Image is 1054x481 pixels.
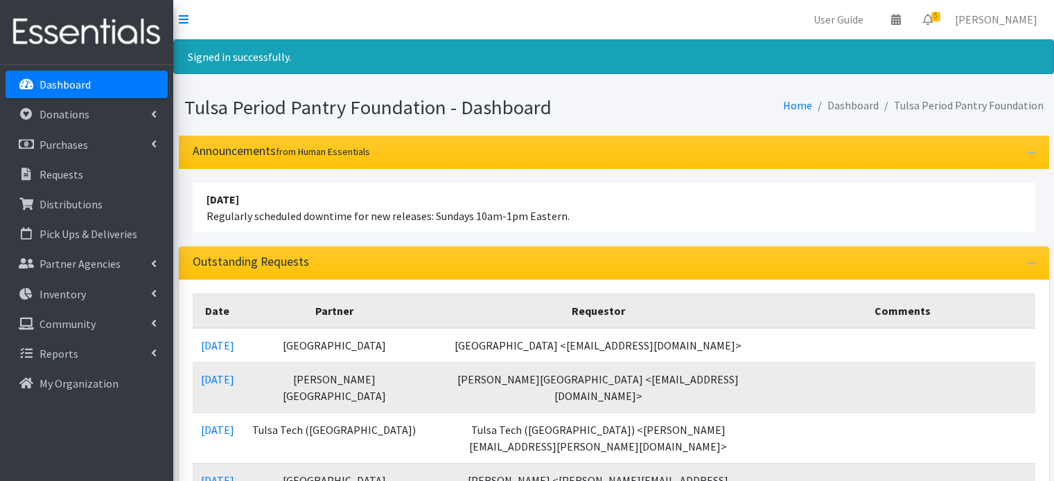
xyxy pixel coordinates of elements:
[6,190,168,218] a: Distributions
[39,257,121,271] p: Partner Agencies
[39,287,86,301] p: Inventory
[173,39,1054,74] div: Signed in successfully.
[39,347,78,361] p: Reports
[783,98,812,112] a: Home
[201,338,234,352] a: [DATE]
[276,145,370,158] small: from Human Essentials
[243,362,427,412] td: [PERSON_NAME][GEOGRAPHIC_DATA]
[193,293,243,328] th: Date
[193,144,370,158] h3: Announcements
[426,328,770,363] td: [GEOGRAPHIC_DATA] <[EMAIL_ADDRESS][DOMAIN_NAME]>
[39,227,137,241] p: Pick Ups & Deliveries
[426,412,770,463] td: Tulsa Tech ([GEOGRAPHIC_DATA]) <[PERSON_NAME][EMAIL_ADDRESS][PERSON_NAME][DOMAIN_NAME]>
[912,6,944,33] a: 5
[6,71,168,98] a: Dashboard
[243,328,427,363] td: [GEOGRAPHIC_DATA]
[39,78,91,91] p: Dashboard
[243,412,427,463] td: Tulsa Tech ([GEOGRAPHIC_DATA])
[6,370,168,397] a: My Organization
[39,317,96,331] p: Community
[944,6,1048,33] a: [PERSON_NAME]
[426,362,770,412] td: [PERSON_NAME][GEOGRAPHIC_DATA] <[EMAIL_ADDRESS][DOMAIN_NAME]>
[6,310,168,338] a: Community
[6,9,168,55] img: HumanEssentials
[39,197,103,211] p: Distributions
[193,183,1035,233] li: Regularly scheduled downtime for new releases: Sundays 10am-1pm Eastern.
[6,250,168,278] a: Partner Agencies
[6,340,168,367] a: Reports
[39,107,89,121] p: Donations
[243,293,427,328] th: Partner
[6,131,168,158] a: Purchases
[6,161,168,188] a: Requests
[931,12,940,21] span: 5
[201,423,234,437] a: [DATE]
[6,280,168,308] a: Inventory
[201,372,234,386] a: [DATE]
[39,376,118,390] p: My Organization
[207,192,239,206] strong: [DATE]
[770,293,1035,328] th: Comments
[426,293,770,328] th: Requestor
[39,167,83,181] p: Requests
[879,96,1044,116] li: Tulsa Period Pantry Foundation
[802,6,875,33] a: User Guide
[193,255,309,269] h3: Outstanding Requests
[39,138,88,152] p: Purchases
[184,96,609,120] h1: Tulsa Period Pantry Foundation - Dashboard
[6,100,168,128] a: Donations
[6,220,168,248] a: Pick Ups & Deliveries
[812,96,879,116] li: Dashboard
